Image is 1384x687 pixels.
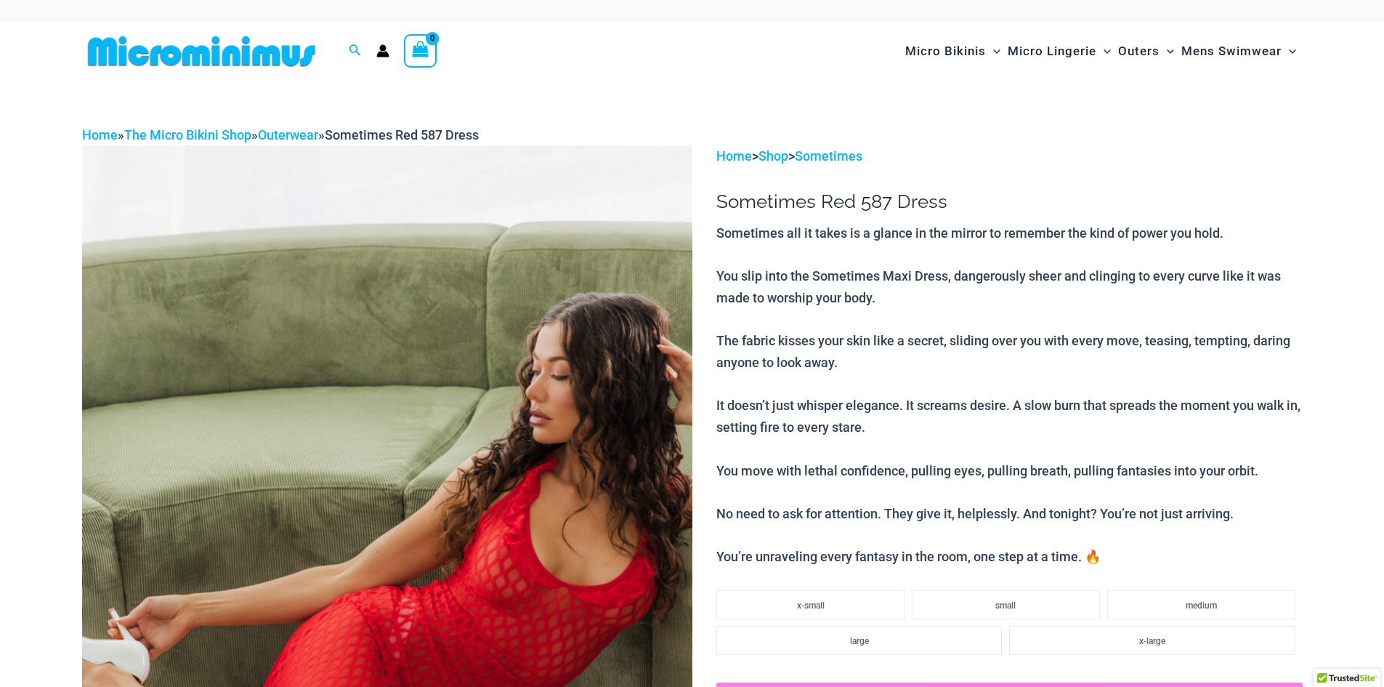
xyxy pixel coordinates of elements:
a: Sometimes [795,148,862,164]
a: Micro LingerieMenu ToggleMenu Toggle [1004,29,1114,73]
a: The Micro Bikini Shop [124,127,251,142]
a: Search icon link [349,42,362,60]
a: Home [82,127,118,142]
a: Mens SwimwearMenu ToggleMenu Toggle [1178,29,1300,73]
a: Shop [758,148,788,164]
li: x-large [1009,626,1295,655]
span: large [850,636,869,646]
span: Mens Swimwear [1181,33,1282,70]
span: Sometimes Red 587 Dress [325,127,479,142]
nav: Site Navigation [899,27,1303,76]
span: Outers [1118,33,1160,70]
a: Outerwear [258,127,318,142]
h1: Sometimes Red 587 Dress [716,190,1302,213]
span: » » » [82,127,479,142]
p: Sometimes all it takes is a glance in the mirror to remember the kind of power you hold. You slip... [716,222,1302,568]
a: View Shopping Cart, empty [404,34,437,68]
span: Menu Toggle [986,33,1000,70]
img: MM SHOP LOGO FLAT [82,35,321,68]
li: x-small [716,590,905,619]
span: Menu Toggle [1282,33,1296,70]
span: Micro Lingerie [1008,33,1096,70]
a: Micro BikinisMenu ToggleMenu Toggle [902,29,1004,73]
span: Menu Toggle [1160,33,1174,70]
span: Menu Toggle [1096,33,1111,70]
a: Account icon link [376,44,389,57]
li: medium [1107,590,1295,619]
span: small [995,600,1016,611]
span: x-large [1139,636,1165,646]
li: large [716,626,1002,655]
p: > > [716,145,1302,167]
li: small [912,590,1100,619]
span: x-small [797,600,825,611]
span: medium [1186,600,1217,611]
a: OutersMenu ToggleMenu Toggle [1114,29,1178,73]
a: Home [716,148,752,164]
span: Micro Bikinis [905,33,986,70]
